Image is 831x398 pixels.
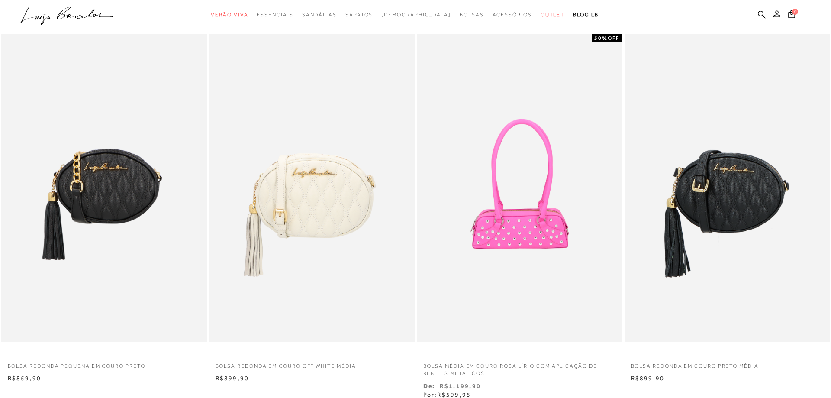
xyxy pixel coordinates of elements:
[211,12,248,18] span: Verão Viva
[440,382,481,389] small: R$1.199,90
[423,391,471,398] span: Por:
[541,7,565,23] a: categoryNavScreenReaderText
[209,357,415,370] a: BOLSA REDONDA EM COURO OFF WHITE MÉDIA
[381,7,451,23] a: noSubCategoriesText
[631,375,665,382] span: R$899,90
[257,7,293,23] a: categoryNavScreenReaderText
[594,35,608,41] strong: 50%
[418,35,622,341] img: BOLSA MÉDIA EM COURO ROSA LÍRIO COM APLICAÇÃO DE REBITES METÁLICOS
[345,12,373,18] span: Sapatos
[608,35,619,41] span: OFF
[573,12,598,18] span: BLOG LB
[460,7,484,23] a: categoryNavScreenReaderText
[210,35,414,341] img: BOLSA REDONDA EM COURO OFF WHITE MÉDIA
[381,12,451,18] span: [DEMOGRAPHIC_DATA]
[216,375,249,382] span: R$899,90
[493,7,532,23] a: categoryNavScreenReaderText
[302,12,337,18] span: Sandálias
[493,12,532,18] span: Acessórios
[302,7,337,23] a: categoryNavScreenReaderText
[625,35,829,341] img: BOLSA REDONDA EM COURO PRETO MÉDIA
[423,382,435,389] small: De:
[437,391,471,398] span: R$599,95
[1,357,207,370] a: BOLSA REDONDA PEQUENA EM COURO PRETO
[211,7,248,23] a: categoryNavScreenReaderText
[541,12,565,18] span: Outlet
[2,35,206,341] img: BOLSA REDONDA PEQUENA EM COURO PRETO
[786,10,798,21] button: 0
[257,12,293,18] span: Essenciais
[625,357,830,370] a: BOLSA REDONDA EM COURO PRETO MÉDIA
[792,9,798,15] span: 0
[573,7,598,23] a: BLOG LB
[460,12,484,18] span: Bolsas
[345,7,373,23] a: categoryNavScreenReaderText
[8,375,42,382] span: R$859,90
[417,357,622,377] a: BOLSA MÉDIA EM COURO ROSA LÍRIO COM APLICAÇÃO DE REBITES METÁLICOS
